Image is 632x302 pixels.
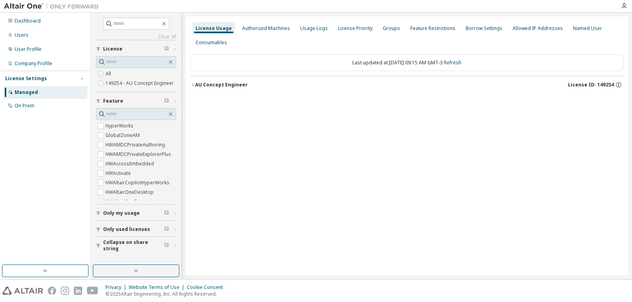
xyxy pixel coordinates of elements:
span: Only used licenses [103,226,150,233]
div: Named User [573,25,602,32]
button: Feature [96,92,176,110]
div: Managed [15,89,38,96]
span: Clear filter [164,210,169,216]
button: Collapse on share string [96,237,176,254]
img: instagram.svg [61,287,69,295]
img: youtube.svg [87,287,98,295]
label: HWAltairOneDesktop [105,188,155,197]
span: Clear filter [164,226,169,233]
span: Clear filter [164,98,169,104]
span: Clear filter [164,242,169,249]
div: AU Concept Engineer [195,82,248,88]
button: Only used licenses [96,221,176,238]
img: facebook.svg [48,287,56,295]
label: HWActivate [105,169,132,178]
div: Privacy [105,284,129,291]
span: Clear filter [164,46,169,52]
div: Cookie Consent [187,284,228,291]
div: Usage Logs [300,25,328,32]
span: Only my usage [103,210,140,216]
div: User Profile [15,46,41,53]
div: License Priority [338,25,372,32]
label: GlobalZoneAM [105,131,141,140]
label: HWAltairCopilotHyperWorks [105,178,171,188]
p: © 2025 Altair Engineering, Inc. All Rights Reserved. [105,291,228,297]
label: HWAltairOneEnterpriseUser [105,197,170,206]
div: Consumables [196,39,227,46]
div: Borrow Settings [466,25,502,32]
div: Last updated at: [DATE] 09:15 AM GMT-3 [190,54,623,71]
label: HWAMDCPrivateAuthoring [105,140,167,150]
img: altair_logo.svg [2,287,43,295]
label: All [105,69,113,79]
div: Authorized Machines [242,25,290,32]
img: linkedin.svg [74,287,82,295]
div: Feature Restrictions [410,25,455,32]
div: Allowed IP Addresses [513,25,563,32]
div: Groups [383,25,400,32]
button: License [96,40,176,58]
a: Clear all [96,34,176,40]
button: AU Concept EngineerLicense ID: 149254 [190,76,623,94]
label: HyperWorks [105,121,135,131]
label: 149254 - AU Concept Engineer [105,79,175,88]
div: Website Terms of Use [129,284,187,291]
span: Feature [103,98,123,104]
div: License Usage [196,25,232,32]
span: Collapse on share string [103,239,164,252]
div: Company Profile [15,60,52,67]
label: HWAccessEmbedded [105,159,156,169]
div: Dashboard [15,18,41,24]
div: On Prem [15,103,34,109]
a: Refresh [444,59,461,66]
button: Only my usage [96,204,176,222]
img: Altair One [4,2,103,10]
span: License [103,46,122,52]
span: License ID: 149254 [568,82,614,88]
label: HWAMDCPrivateExplorerPlus [105,150,173,159]
div: Users [15,32,28,38]
div: License Settings [5,75,47,82]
